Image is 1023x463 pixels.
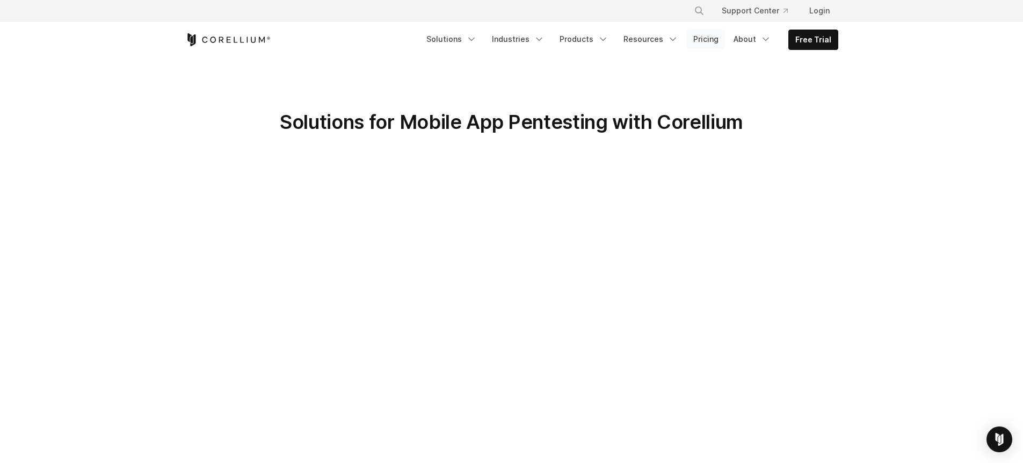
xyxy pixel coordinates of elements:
a: Pricing [687,30,725,49]
div: Navigation Menu [681,1,838,20]
a: Products [553,30,615,49]
a: About [727,30,778,49]
a: Solutions [420,30,483,49]
span: Solutions for Mobile App Pentesting with Corellium [280,110,743,134]
a: Login [801,1,838,20]
div: Navigation Menu [420,30,838,50]
div: Open Intercom Messenger [986,426,1012,452]
a: Free Trial [789,30,838,49]
a: Industries [485,30,551,49]
a: Resources [617,30,685,49]
button: Search [690,1,709,20]
a: Corellium Home [185,33,271,46]
a: Support Center [713,1,796,20]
